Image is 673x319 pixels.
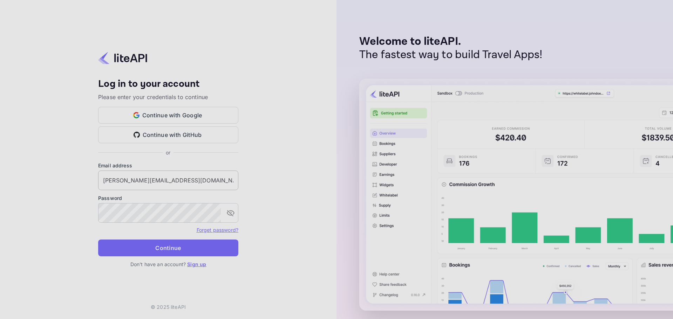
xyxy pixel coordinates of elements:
p: or [166,149,170,156]
input: Enter your email address [98,171,238,190]
p: © 2025 liteAPI [151,303,186,311]
p: The fastest way to build Travel Apps! [359,48,543,62]
label: Password [98,194,238,202]
a: Sign up [187,261,206,267]
button: Continue with GitHub [98,126,238,143]
a: Forget password? [197,227,238,233]
p: Don't have an account? [98,261,238,268]
h4: Log in to your account [98,78,238,90]
img: liteapi [98,51,147,65]
button: Continue [98,240,238,256]
button: Continue with Google [98,107,238,124]
p: Please enter your credentials to continue [98,93,238,101]
a: Forget password? [197,226,238,233]
button: toggle password visibility [224,206,238,220]
p: Welcome to liteAPI. [359,35,543,48]
label: Email address [98,162,238,169]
